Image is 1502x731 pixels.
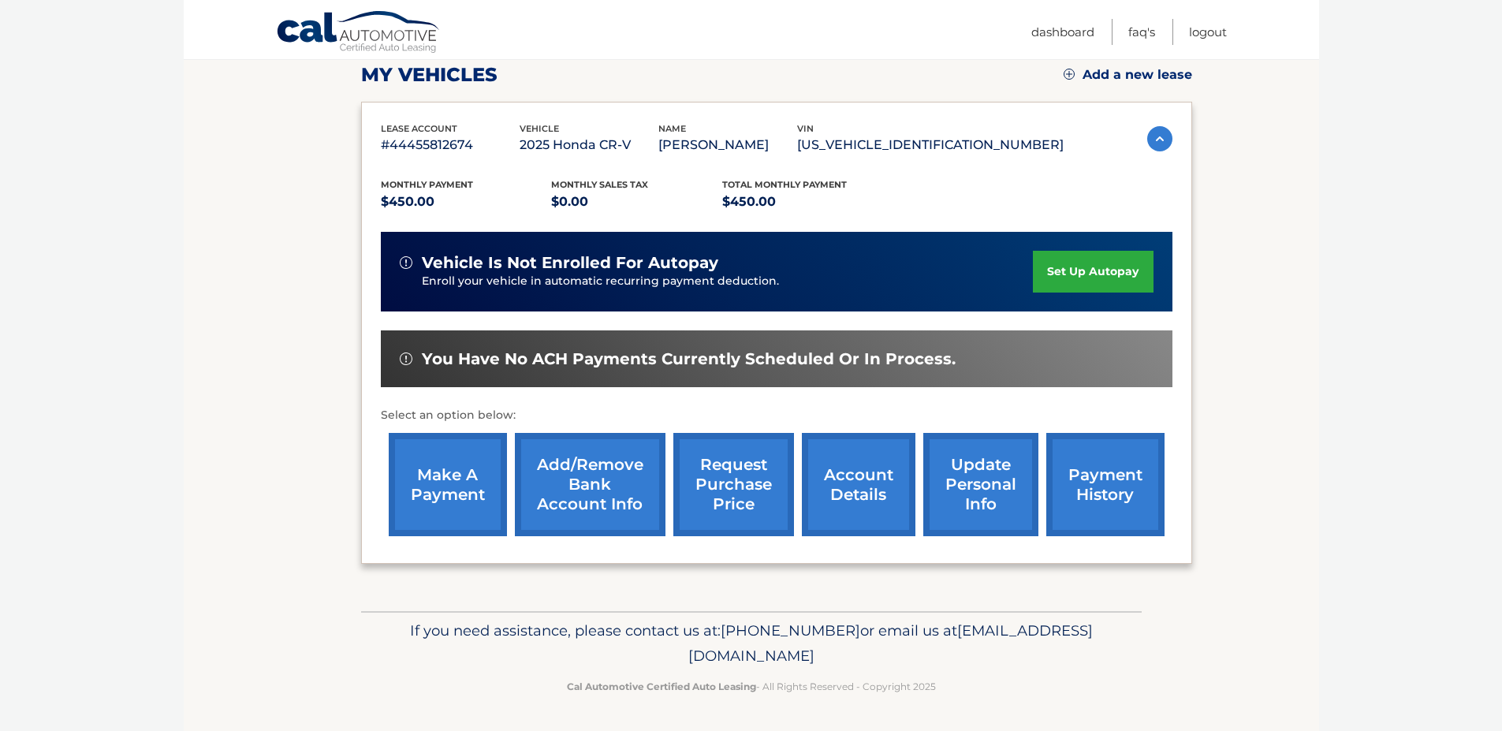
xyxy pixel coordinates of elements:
a: Add/Remove bank account info [515,433,665,536]
strong: Cal Automotive Certified Auto Leasing [567,681,756,692]
a: account details [802,433,915,536]
span: You have no ACH payments currently scheduled or in process. [422,349,956,369]
img: alert-white.svg [400,256,412,269]
p: $450.00 [381,191,552,213]
p: Enroll your vehicle in automatic recurring payment deduction. [422,273,1034,290]
p: Select an option below: [381,406,1172,425]
img: accordion-active.svg [1147,126,1172,151]
span: Monthly Payment [381,179,473,190]
span: vehicle is not enrolled for autopay [422,253,718,273]
a: Logout [1189,19,1227,45]
p: - All Rights Reserved - Copyright 2025 [371,678,1131,695]
span: Monthly sales Tax [551,179,648,190]
p: 2025 Honda CR-V [520,134,658,156]
a: update personal info [923,433,1038,536]
span: vehicle [520,123,559,134]
p: If you need assistance, please contact us at: or email us at [371,618,1131,669]
img: alert-white.svg [400,352,412,365]
span: name [658,123,686,134]
img: add.svg [1064,69,1075,80]
span: vin [797,123,814,134]
h2: my vehicles [361,63,498,87]
p: [PERSON_NAME] [658,134,797,156]
span: lease account [381,123,457,134]
a: set up autopay [1033,251,1153,293]
span: [EMAIL_ADDRESS][DOMAIN_NAME] [688,621,1093,665]
a: Cal Automotive [276,10,442,56]
span: Total Monthly Payment [722,179,847,190]
a: FAQ's [1128,19,1155,45]
span: [PHONE_NUMBER] [721,621,860,640]
a: Add a new lease [1064,67,1192,83]
p: [US_VEHICLE_IDENTIFICATION_NUMBER] [797,134,1064,156]
a: Dashboard [1031,19,1094,45]
a: request purchase price [673,433,794,536]
p: $450.00 [722,191,893,213]
p: $0.00 [551,191,722,213]
a: make a payment [389,433,507,536]
a: payment history [1046,433,1165,536]
p: #44455812674 [381,134,520,156]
